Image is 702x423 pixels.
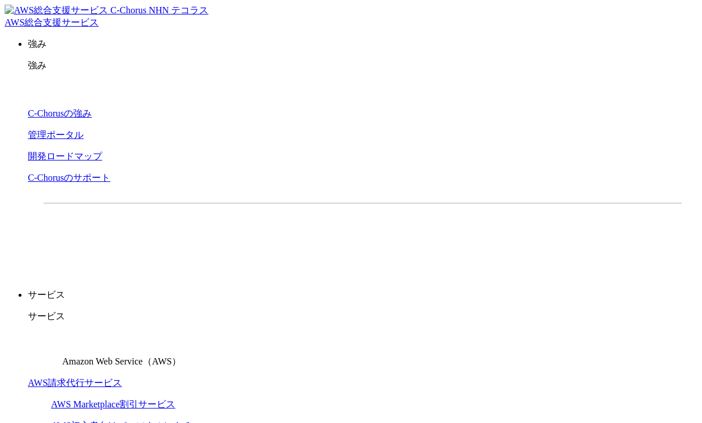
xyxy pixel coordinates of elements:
[368,222,555,251] a: まずは相談する
[5,5,208,27] a: AWS総合支援サービス C-Chorus NHN テコラスAWS総合支援サービス
[28,332,60,364] img: Amazon Web Service（AWS）
[51,399,175,409] a: AWS Marketplace割引サービス
[28,108,92,118] a: C-Chorusの強み
[28,378,122,388] a: AWS請求代行サービス
[62,356,181,366] span: Amazon Web Service（AWS）
[5,5,147,17] img: AWS総合支援サービス C-Chorus
[170,222,357,251] a: 資料を請求する
[28,311,697,323] p: サービス
[28,60,697,72] p: 強み
[28,151,102,161] a: 開発ロードマップ
[28,173,110,183] a: C-Chorusのサポート
[28,130,84,140] a: 管理ポータル
[28,38,697,50] p: 強み
[28,289,697,301] p: サービス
